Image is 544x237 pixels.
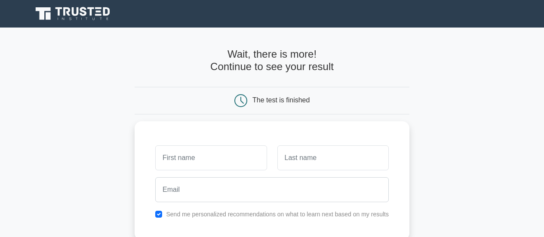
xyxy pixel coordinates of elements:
[155,145,267,170] input: First name
[135,48,409,73] h4: Wait, there is more! Continue to see your result
[155,177,389,202] input: Email
[166,211,389,218] label: Send me personalized recommendations on what to learn next based on my results
[252,96,310,104] div: The test is finished
[277,145,389,170] input: Last name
